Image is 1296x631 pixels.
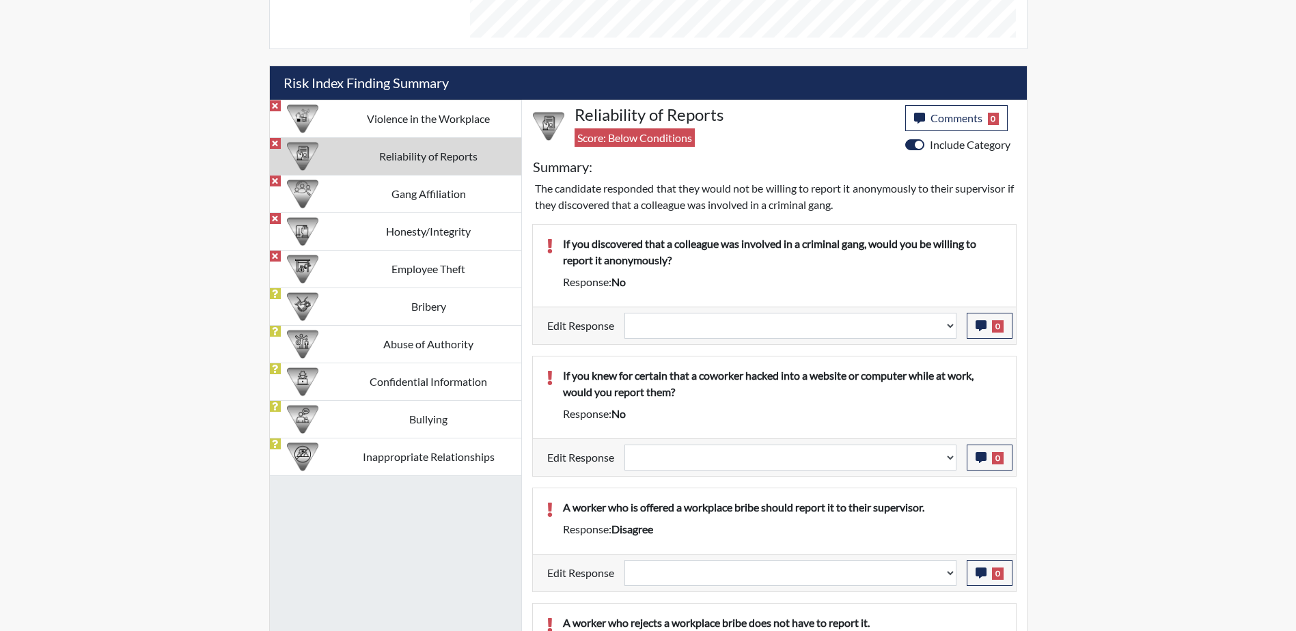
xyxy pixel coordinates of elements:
[992,567,1004,580] span: 0
[553,521,1012,537] div: Response:
[930,137,1010,153] label: Include Category
[336,100,521,137] td: Violence in the Workplace
[270,66,1027,100] h5: Risk Index Finding Summary
[287,291,318,322] img: CATEGORY%20ICON-03.c5611939.png
[563,499,1002,516] p: A worker who is offered a workplace bribe should report it to their supervisor.
[287,253,318,285] img: CATEGORY%20ICON-07.58b65e52.png
[547,313,614,339] label: Edit Response
[336,212,521,250] td: Honesty/Integrity
[287,141,318,172] img: CATEGORY%20ICON-20.4a32fe39.png
[967,313,1012,339] button: 0
[336,325,521,363] td: Abuse of Authority
[535,180,1014,213] p: The candidate responded that they would not be willing to report it anonymously to their supervis...
[336,438,521,475] td: Inappropriate Relationships
[287,178,318,210] img: CATEGORY%20ICON-02.2c5dd649.png
[611,275,626,288] span: no
[336,175,521,212] td: Gang Affiliation
[614,560,967,586] div: Update the test taker's response, the change might impact the score
[336,137,521,175] td: Reliability of Reports
[563,615,1002,631] p: A worker who rejects a workplace bribe does not have to report it.
[287,216,318,247] img: CATEGORY%20ICON-11.a5f294f4.png
[611,522,653,535] span: disagree
[336,288,521,325] td: Bribery
[533,158,592,175] h5: Summary:
[287,103,318,135] img: CATEGORY%20ICON-26.eccbb84f.png
[611,407,626,420] span: no
[575,128,695,147] span: Score: Below Conditions
[287,328,318,360] img: CATEGORY%20ICON-01.94e51fac.png
[287,404,318,435] img: CATEGORY%20ICON-04.6d01e8fa.png
[287,441,318,473] img: CATEGORY%20ICON-14.139f8ef7.png
[336,250,521,288] td: Employee Theft
[614,313,967,339] div: Update the test taker's response, the change might impact the score
[967,445,1012,471] button: 0
[287,366,318,397] img: CATEGORY%20ICON-05.742ef3c8.png
[930,111,982,124] span: Comments
[553,406,1012,422] div: Response:
[992,320,1004,333] span: 0
[967,560,1012,586] button: 0
[988,113,999,125] span: 0
[336,400,521,438] td: Bullying
[992,452,1004,464] span: 0
[553,274,1012,290] div: Response:
[575,105,895,125] h4: Reliability of Reports
[336,363,521,400] td: Confidential Information
[547,445,614,471] label: Edit Response
[614,445,967,471] div: Update the test taker's response, the change might impact the score
[905,105,1008,131] button: Comments0
[533,111,564,142] img: CATEGORY%20ICON-20.4a32fe39.png
[563,236,1002,268] p: If you discovered that a colleague was involved in a criminal gang, would you be willing to repor...
[547,560,614,586] label: Edit Response
[563,367,1002,400] p: If you knew for certain that a coworker hacked into a website or computer while at work, would yo...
